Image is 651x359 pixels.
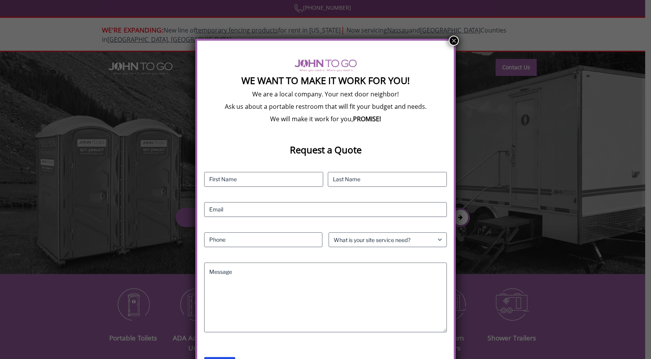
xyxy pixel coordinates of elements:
[204,90,447,98] p: We are a local company. Your next door neighbor!
[241,74,410,87] strong: We Want To Make It Work For You!
[204,232,322,247] input: Phone
[353,115,381,123] b: PROMISE!
[449,36,459,46] button: Close
[328,172,447,187] input: Last Name
[294,59,357,72] img: logo of viptogo
[204,115,447,123] p: We will make it work for you,
[204,102,447,111] p: Ask us about a portable restroom that will fit your budget and needs.
[290,143,362,156] strong: Request a Quote
[204,172,323,187] input: First Name
[204,202,447,217] input: Email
